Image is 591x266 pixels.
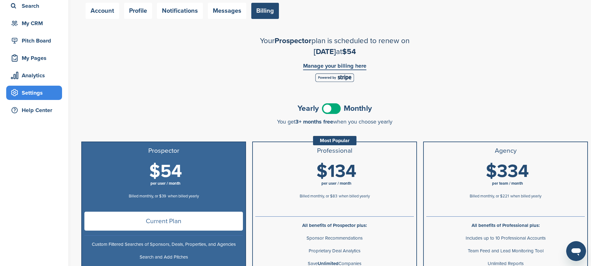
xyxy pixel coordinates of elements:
[315,73,354,82] img: Stripe
[9,18,62,29] div: My CRM
[255,247,414,255] p: Proprietary Deal Analytics
[344,105,372,112] span: Monthly
[321,181,351,186] span: per user / month
[208,3,246,19] a: Messages
[275,36,311,45] span: Prospector
[149,160,182,182] span: $54
[566,241,586,261] iframe: Button to launch messaging window
[302,223,367,228] b: All benefits of Prospector plus:
[9,35,62,46] div: Pitch Board
[298,105,319,112] span: Yearly
[486,160,529,182] span: $334
[9,52,62,64] div: My Pages
[124,3,152,19] a: Profile
[314,47,336,56] span: [DATE]
[84,253,243,261] p: Search and Add Pitches
[303,63,366,70] a: Manage your billing here
[6,103,62,117] a: Help Center
[129,194,166,199] span: Billed monthly, or $39
[84,241,243,248] p: Custom Filtered Searches of Sponsors, Deals, Properties, and Agencies
[426,147,585,155] h3: Agency
[226,35,443,57] h2: Your plan is scheduled to renew on at
[84,147,243,155] h3: Prospector
[157,3,203,19] a: Notifications
[295,118,333,125] span: 3+ months free
[342,47,356,56] span: $54
[472,223,540,228] b: All benefits of Professional plus:
[6,86,62,100] a: Settings
[9,0,62,11] div: Search
[9,70,62,81] div: Analytics
[510,194,541,199] span: when billed yearly
[313,136,356,145] div: Most Popular
[6,34,62,48] a: Pitch Board
[6,68,62,83] a: Analytics
[150,181,181,186] span: per user / month
[251,3,279,19] a: Billing
[492,181,523,186] span: per team / month
[339,194,370,199] span: when billed yearly
[470,194,509,199] span: Billed monthly, or $221
[6,16,62,30] a: My CRM
[255,147,414,155] h3: Professional
[255,234,414,242] p: Sponsor Recommendations
[9,87,62,98] div: Settings
[81,119,588,125] div: You get when you choose yearly
[300,194,337,199] span: Billed monthly, or $83
[426,234,585,242] p: Includes up to 10 Professional Accounts
[168,194,199,199] span: when billed yearly
[86,3,119,19] a: Account
[316,160,356,182] span: $134
[9,105,62,116] div: Help Center
[84,212,243,231] span: Current Plan
[426,247,585,255] p: Team Feed and Lead Monitoring Tool
[6,51,62,65] a: My Pages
